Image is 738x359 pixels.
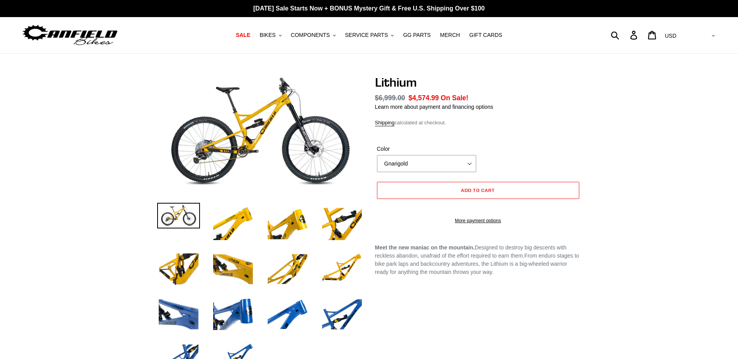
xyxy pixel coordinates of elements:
[399,30,435,40] a: GG PARTS
[266,248,309,291] img: Load image into Gallery viewer, Lithium
[236,32,250,38] span: SALE
[469,32,502,38] span: GIFT CARDS
[403,32,431,38] span: GG PARTS
[436,30,464,40] a: MERCH
[377,217,579,224] a: More payment options
[375,104,493,110] a: Learn more about payment and financing options
[492,269,493,275] span: .
[232,30,254,40] a: SALE
[212,203,254,246] img: Load image into Gallery viewer, Lithium
[266,203,309,246] img: Load image into Gallery viewer, Lithium
[321,293,363,336] img: Load image into Gallery viewer, Lithium
[375,253,579,275] span: From enduro stages to bike park laps and backcountry adventures, the Lithium is a big-wheeled war...
[375,120,395,126] a: Shipping
[287,30,340,40] button: COMPONENTS
[21,23,119,47] img: Canfield Bikes
[615,26,635,44] input: Search
[157,203,200,228] img: Load image into Gallery viewer, Lithium
[375,244,475,251] b: Meet the new maniac on the mountain.
[259,32,275,38] span: BIKES
[408,94,439,102] span: $4,574.99
[341,30,398,40] button: SERVICE PARTS
[256,30,285,40] button: BIKES
[375,244,579,275] span: Designed to destroy big descents with reckless abandon, unafraid of the effort required to earn t...
[157,248,200,291] img: Load image into Gallery viewer, Lithium
[375,94,405,102] s: $6,999.00
[321,248,363,291] img: Load image into Gallery viewer, Lithium
[377,182,579,199] button: Add to cart
[375,75,581,90] h1: Lithium
[212,293,254,336] img: Load image into Gallery viewer, Lithium
[291,32,330,38] span: COMPONENTS
[345,32,388,38] span: SERVICE PARTS
[321,203,363,246] img: Load image into Gallery viewer, Lithium
[465,30,506,40] a: GIFT CARDS
[377,145,476,153] label: Color
[266,293,309,336] img: Load image into Gallery viewer, Lithium
[212,248,254,291] img: Load image into Gallery viewer, Lithium
[441,93,468,103] span: On Sale!
[461,187,495,193] span: Add to cart
[440,32,460,38] span: MERCH
[375,119,581,127] div: calculated at checkout.
[157,293,200,336] img: Load image into Gallery viewer, Lithium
